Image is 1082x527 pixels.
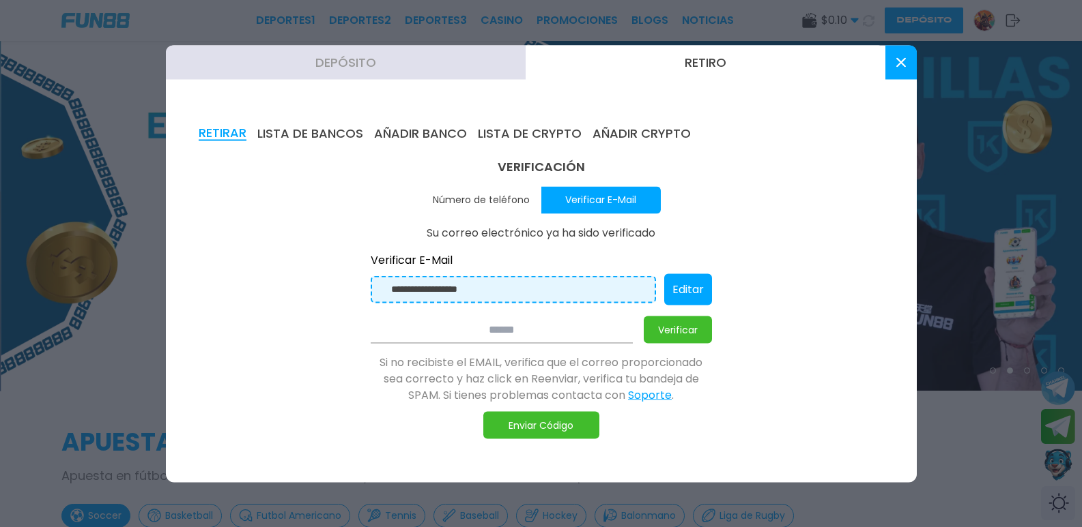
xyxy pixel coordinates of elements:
[371,252,712,268] p: Verificar E-Mail
[644,316,712,343] button: Verificar
[374,125,467,140] button: AÑADIR BANCO
[483,411,599,438] button: Enviar Código
[422,186,541,213] button: Número de teléfono
[664,273,712,305] button: Editar
[371,224,712,241] p: Su correo electrónico ya ha sido verificado
[478,125,582,140] button: LISTA DE CRYPTO
[166,45,526,79] button: Depósito
[199,125,246,140] button: RETIRAR
[628,387,672,403] button: Soporte
[371,157,712,175] h3: VERIFICACIÓN
[593,125,691,140] button: AÑADIR CRYPTO
[541,186,661,213] button: Verificar E-Mail
[526,45,885,79] button: Retiro
[257,125,363,140] button: LISTA DE BANCOS
[371,354,712,403] p: Si no recibiste el EMAIL, verifica que el correo proporcionado sea correcto y haz click en Reenvi...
